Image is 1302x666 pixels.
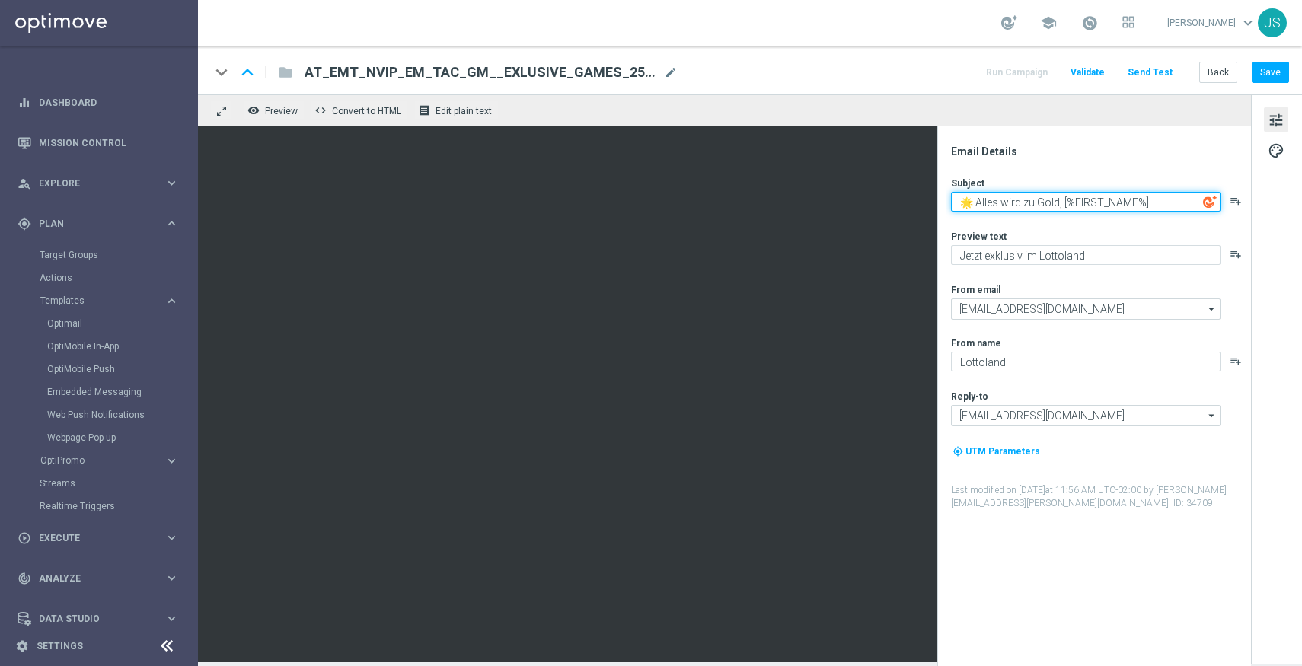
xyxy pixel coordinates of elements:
[47,335,196,358] div: OptiMobile In-App
[18,96,31,110] i: equalizer
[965,446,1040,457] span: UTM Parameters
[164,531,179,545] i: keyboard_arrow_right
[1199,62,1237,83] button: Back
[18,123,179,163] div: Mission Control
[18,177,31,190] i: person_search
[18,531,31,545] i: play_circle_outline
[39,574,164,583] span: Analyze
[40,295,180,307] div: Templates keyboard_arrow_right
[314,104,327,116] span: code
[40,296,164,305] div: Templates
[39,123,179,163] a: Mission Control
[164,176,179,190] i: keyboard_arrow_right
[39,82,179,123] a: Dashboard
[39,614,164,623] span: Data Studio
[47,432,158,444] a: Webpage Pop-up
[18,531,164,545] div: Execute
[47,381,196,403] div: Embedded Messaging
[47,426,196,449] div: Webpage Pop-up
[247,104,260,116] i: remove_red_eye
[1268,141,1284,161] span: palette
[951,177,984,190] label: Subject
[17,572,180,585] button: track_changes Analyze keyboard_arrow_right
[1205,406,1220,425] i: arrow_drop_down
[18,612,164,626] div: Data Studio
[1071,67,1105,78] span: Validate
[18,572,31,585] i: track_changes
[1264,107,1288,132] button: tune
[17,613,180,625] button: Data Studio keyboard_arrow_right
[39,219,164,228] span: Plan
[951,284,1000,296] label: From email
[236,61,259,84] i: keyboard_arrow_up
[951,484,1249,510] label: Last modified on [DATE] at 11:56 AM UTC-02:00 by [PERSON_NAME][EMAIL_ADDRESS][PERSON_NAME][DOMAIN...
[164,454,179,468] i: keyboard_arrow_right
[951,298,1221,320] input: Select
[18,217,31,231] i: gps_fixed
[244,100,305,120] button: remove_red_eye Preview
[18,572,164,585] div: Analyze
[40,289,196,449] div: Templates
[17,137,180,149] button: Mission Control
[40,495,196,518] div: Realtime Triggers
[18,217,164,231] div: Plan
[1040,14,1057,31] span: school
[311,100,408,120] button: code Convert to HTML
[40,249,158,261] a: Target Groups
[40,456,149,465] span: OptiPromo
[164,611,179,626] i: keyboard_arrow_right
[47,409,158,421] a: Web Push Notifications
[164,294,179,308] i: keyboard_arrow_right
[265,106,298,116] span: Preview
[1205,299,1220,319] i: arrow_drop_down
[164,571,179,585] i: keyboard_arrow_right
[1166,11,1258,34] a: [PERSON_NAME]keyboard_arrow_down
[47,358,196,381] div: OptiMobile Push
[17,218,180,230] button: gps_fixed Plan keyboard_arrow_right
[40,454,180,467] button: OptiPromo keyboard_arrow_right
[40,456,164,465] div: OptiPromo
[17,97,180,109] button: equalizer Dashboard
[47,340,158,352] a: OptiMobile In-App
[47,386,158,398] a: Embedded Messaging
[332,106,401,116] span: Convert to HTML
[1068,62,1107,83] button: Validate
[951,443,1042,460] button: my_location UTM Parameters
[1252,62,1289,83] button: Save
[40,296,149,305] span: Templates
[953,446,963,457] i: my_location
[40,266,196,289] div: Actions
[37,642,83,651] a: Settings
[17,532,180,544] button: play_circle_outline Execute keyboard_arrow_right
[305,63,658,81] span: AT_EMT_NVIP_EM_TAC_GM__EXLUSIVE_GAMES_25903
[1264,138,1288,162] button: palette
[951,231,1007,243] label: Preview text
[418,104,430,116] i: receipt
[1240,14,1256,31] span: keyboard_arrow_down
[40,272,158,284] a: Actions
[1230,355,1242,367] button: playlist_add
[951,390,988,403] label: Reply-to
[1258,8,1287,37] div: JS
[1230,195,1242,207] button: playlist_add
[47,363,158,375] a: OptiMobile Push
[664,65,678,79] span: mode_edit
[1268,110,1284,130] span: tune
[1169,498,1213,508] span: | ID: 34709
[47,403,196,426] div: Web Push Notifications
[18,82,179,123] div: Dashboard
[18,177,164,190] div: Explore
[47,312,196,335] div: Optimail
[40,449,196,472] div: OptiPromo
[951,145,1249,158] div: Email Details
[17,177,180,190] div: person_search Explore keyboard_arrow_right
[39,534,164,543] span: Execute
